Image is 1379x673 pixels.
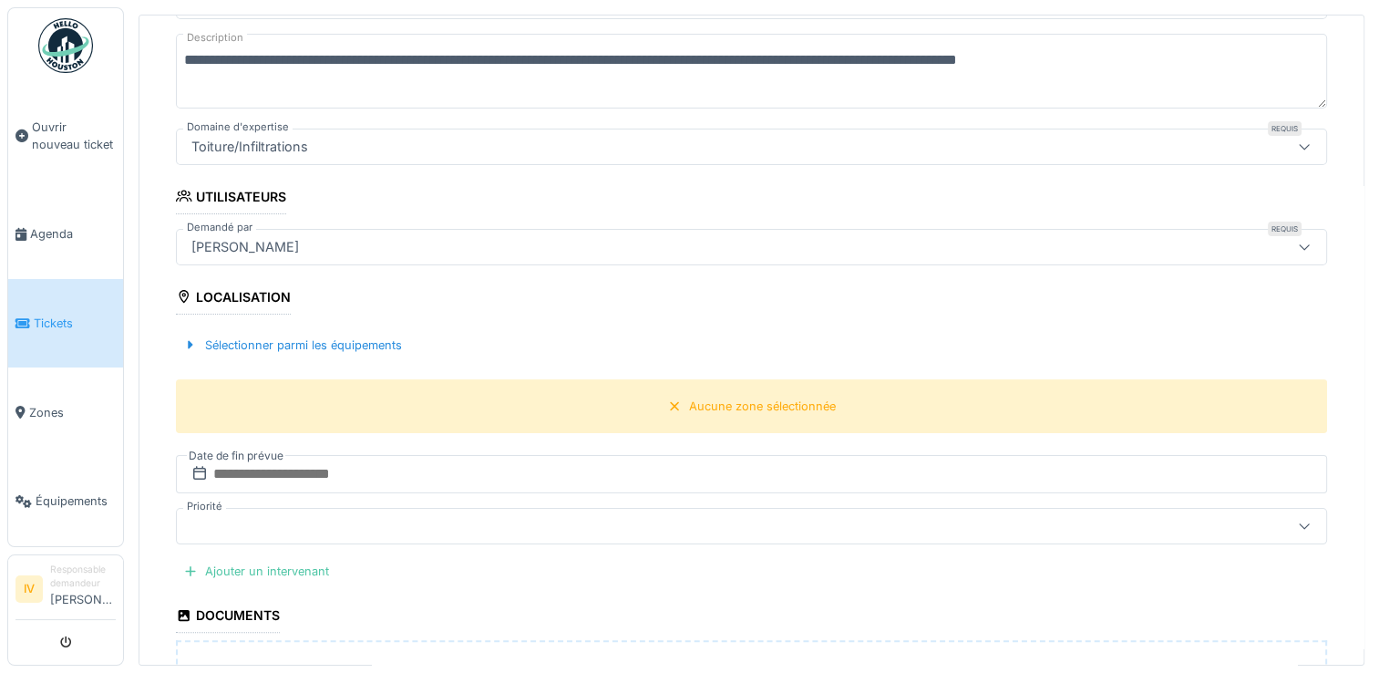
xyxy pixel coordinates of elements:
span: Équipements [36,492,116,510]
label: Date de fin prévue [187,446,285,466]
div: Utilisateurs [176,183,286,214]
label: Demandé par [183,220,256,235]
div: Ajouter un intervenant [176,559,336,584]
div: Requis [1268,222,1302,236]
li: [PERSON_NAME] [50,563,116,616]
span: Agenda [30,225,116,243]
li: IV [15,575,43,603]
label: Description [183,26,247,49]
label: Priorité [183,499,226,514]
div: [PERSON_NAME] [184,237,306,257]
div: Aucune zone sélectionnée [689,398,836,415]
a: Agenda [8,190,123,279]
a: Ouvrir nouveau ticket [8,83,123,190]
div: Requis [1268,121,1302,136]
span: Zones [29,404,116,421]
div: Sélectionner parmi les équipements [176,333,409,357]
div: Documents [176,602,280,633]
label: Domaine d'expertise [183,119,293,135]
span: Tickets [34,315,116,332]
div: Responsable demandeur [50,563,116,591]
div: Localisation [176,284,291,315]
div: Toiture/Infiltrations [184,137,315,157]
a: IV Responsable demandeur[PERSON_NAME] [15,563,116,620]
a: Tickets [8,279,123,368]
a: Zones [8,368,123,457]
a: Équipements [8,457,123,546]
img: Badge_color-CXgf-gQk.svg [38,18,93,73]
span: Ouvrir nouveau ticket [32,119,116,153]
